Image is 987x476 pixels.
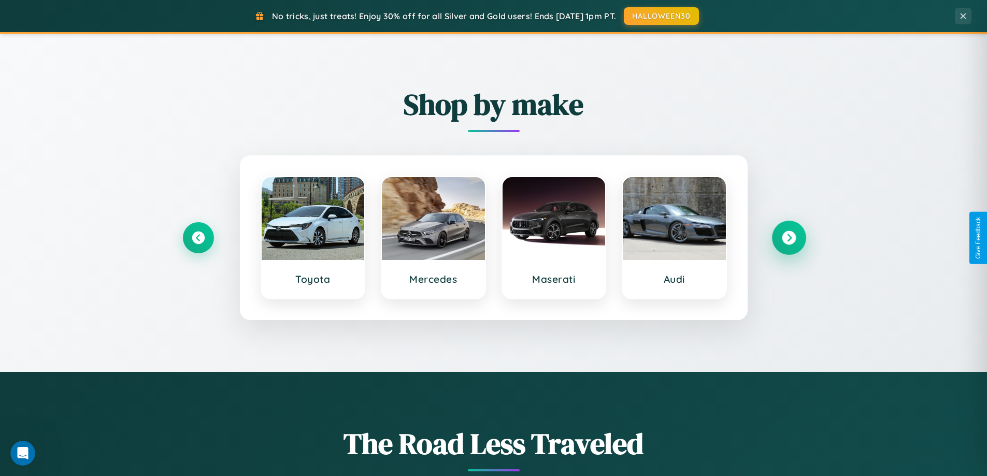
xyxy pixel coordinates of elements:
h2: Shop by make [183,84,805,124]
h3: Maserati [513,273,595,285]
button: HALLOWEEN30 [624,7,699,25]
div: Give Feedback [975,217,982,259]
h3: Toyota [272,273,354,285]
h3: Mercedes [392,273,475,285]
h1: The Road Less Traveled [183,424,805,464]
h3: Audi [633,273,716,285]
span: No tricks, just treats! Enjoy 30% off for all Silver and Gold users! Ends [DATE] 1pm PT. [272,11,616,21]
iframe: Intercom live chat [10,441,35,466]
